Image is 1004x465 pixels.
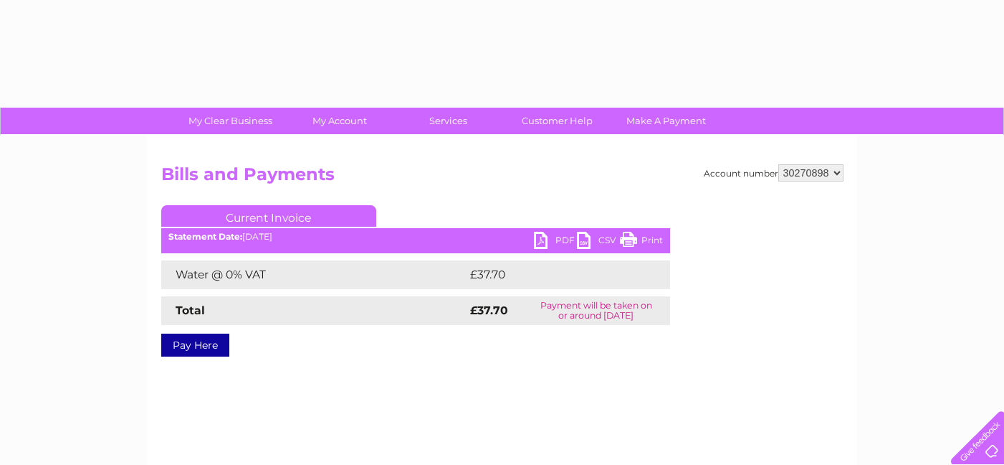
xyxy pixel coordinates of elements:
a: Pay Here [161,334,229,357]
a: My Clear Business [171,108,290,134]
td: £37.70 [467,260,641,289]
a: Services [389,108,507,134]
a: Print [620,232,663,253]
a: Make A Payment [607,108,725,134]
a: Customer Help [498,108,616,134]
strong: Total [176,304,205,317]
div: Account number [704,164,843,182]
td: Payment will be taken on or around [DATE] [522,296,670,325]
div: [DATE] [161,232,670,242]
a: My Account [280,108,398,134]
a: CSV [577,232,620,253]
strong: £37.70 [470,304,508,317]
a: PDF [534,232,577,253]
b: Statement Date: [168,231,242,242]
td: Water @ 0% VAT [161,260,467,289]
a: Current Invoice [161,205,376,227]
h2: Bills and Payments [161,164,843,192]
